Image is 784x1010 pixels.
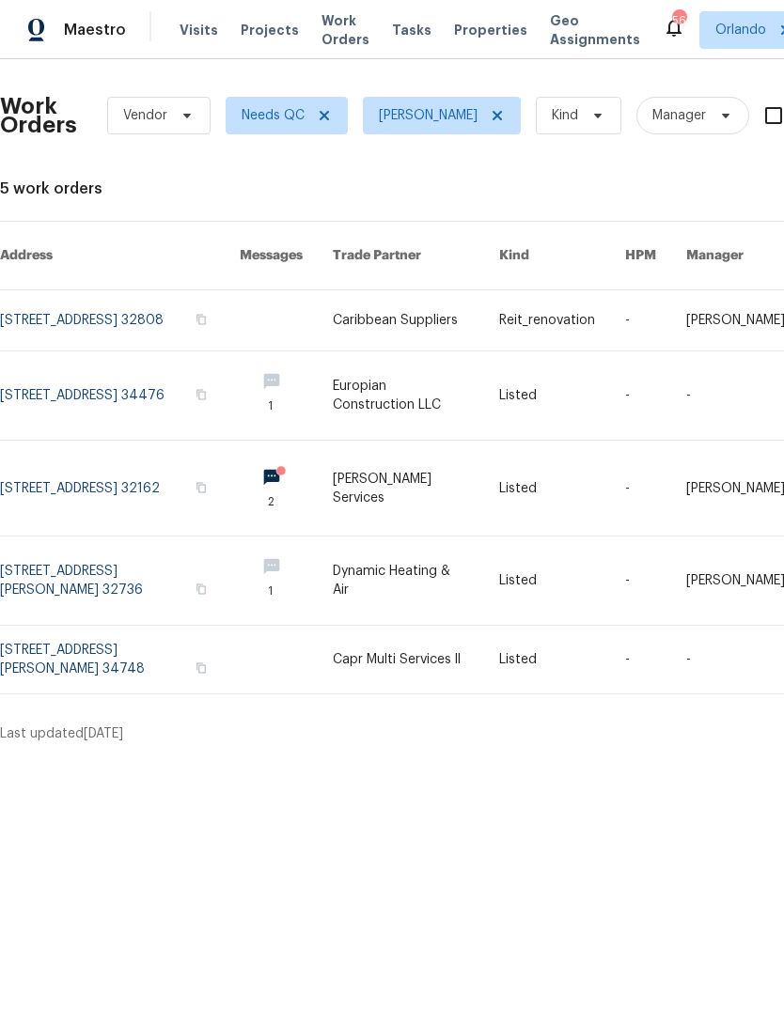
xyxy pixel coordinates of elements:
td: Caribbean Suppliers [318,290,484,351]
th: HPM [610,222,671,290]
td: Listed [484,536,610,626]
span: Visits [180,21,218,39]
div: 56 [672,11,685,30]
span: Maestro [64,21,126,39]
button: Copy Address [193,660,210,676]
span: Projects [241,21,299,39]
span: Vendor [123,106,167,125]
span: Geo Assignments [550,11,640,49]
button: Copy Address [193,386,210,403]
span: Work Orders [321,11,369,49]
span: Needs QC [242,106,305,125]
td: Listed [484,441,610,536]
span: [PERSON_NAME] [379,106,478,125]
span: Tasks [392,23,431,37]
span: Orlando [715,21,766,39]
td: [PERSON_NAME] Services [318,441,484,536]
td: - [610,626,671,694]
td: Europian Construction LLC [318,351,484,441]
span: [DATE] [84,727,123,740]
td: Listed [484,351,610,441]
button: Copy Address [193,479,210,496]
th: Messages [225,222,318,290]
button: Copy Address [193,581,210,598]
span: Kind [552,106,578,125]
td: - [610,290,671,351]
span: Manager [652,106,706,125]
td: - [610,351,671,441]
td: - [610,441,671,536]
td: Dynamic Heating & Air [318,536,484,626]
td: Capr Multi Services ll [318,626,484,694]
th: Kind [484,222,610,290]
span: Properties [454,21,527,39]
th: Trade Partner [318,222,484,290]
td: Reit_renovation [484,290,610,351]
button: Copy Address [193,311,210,328]
td: - [610,536,671,626]
td: Listed [484,626,610,694]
